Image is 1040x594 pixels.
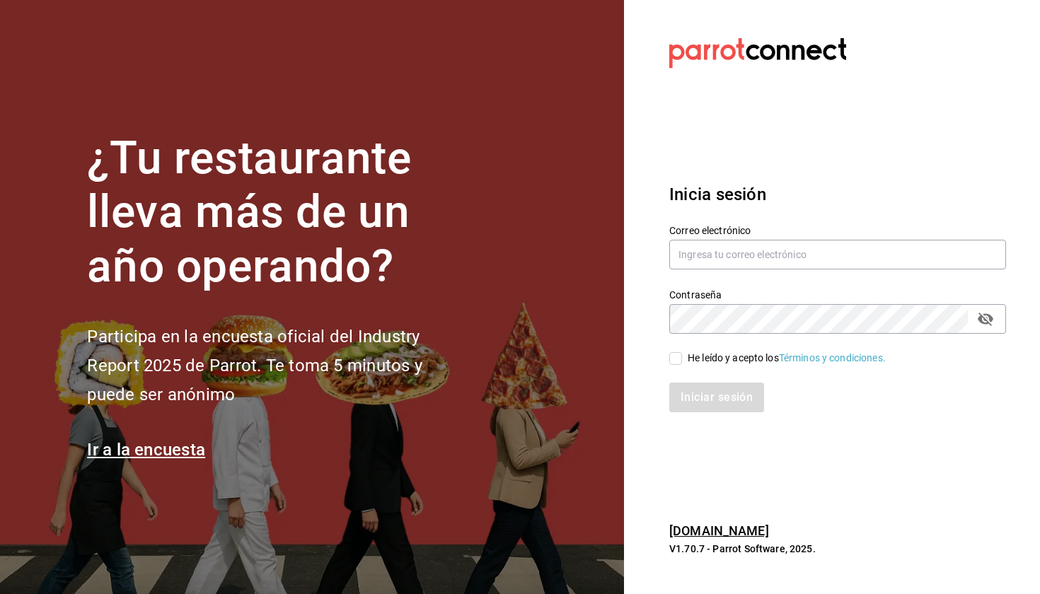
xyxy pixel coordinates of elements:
a: [DOMAIN_NAME] [669,523,769,538]
h2: Participa en la encuesta oficial del Industry Report 2025 de Parrot. Te toma 5 minutos y puede se... [87,322,469,409]
a: Términos y condiciones. [779,352,886,363]
h3: Inicia sesión [669,182,1006,207]
p: V1.70.7 - Parrot Software, 2025. [669,542,1006,556]
input: Ingresa tu correo electrónico [669,240,1006,269]
label: Correo electrónico [669,225,1006,235]
button: passwordField [973,307,998,331]
div: He leído y acepto los [688,351,886,366]
a: Ir a la encuesta [87,440,205,460]
label: Contraseña [669,289,1006,299]
h1: ¿Tu restaurante lleva más de un año operando? [87,132,469,294]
